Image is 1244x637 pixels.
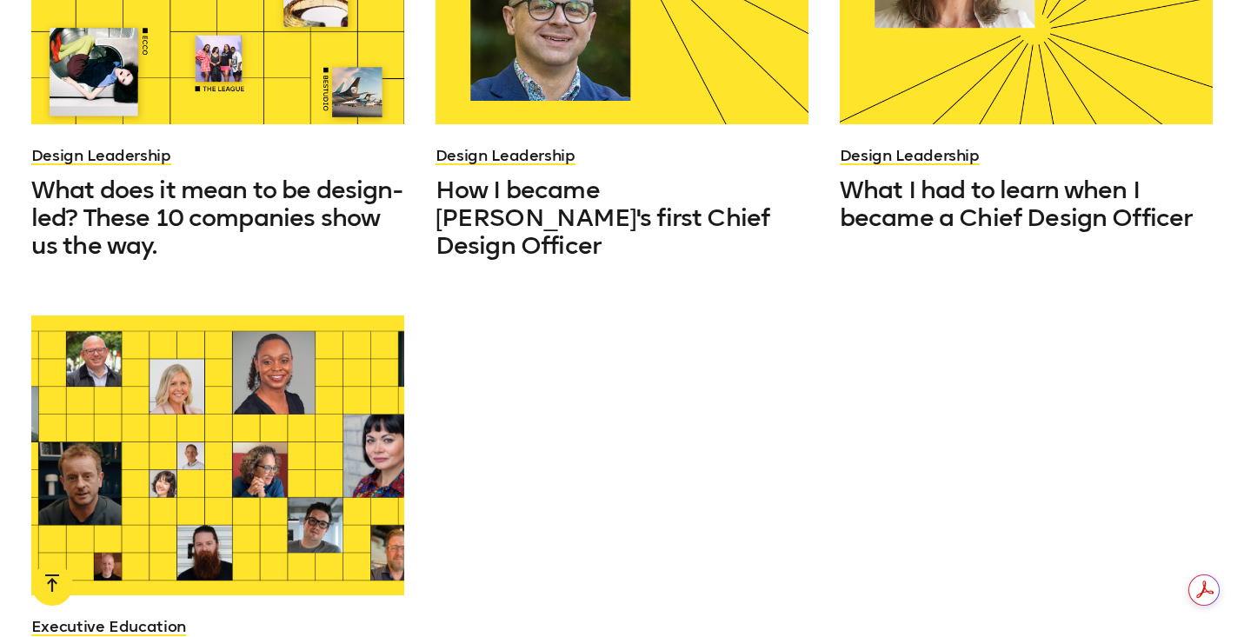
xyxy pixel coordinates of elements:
a: What I had to learn when I became a Chief Design Officer [840,176,1213,232]
a: What does it mean to be design-led? These 10 companies show us the way. [31,176,404,260]
a: Design Leadership [31,146,171,165]
a: Design Leadership [436,146,575,165]
a: Executive Education [31,617,186,636]
span: What I had to learn when I became a Chief Design Officer [840,176,1193,232]
a: How I became [PERSON_NAME]'s first Chief Design Officer [436,176,808,260]
a: Design Leadership [840,146,980,165]
span: What does it mean to be design-led? These 10 companies show us the way. [31,176,402,260]
span: How I became [PERSON_NAME]'s first Chief Design Officer [436,176,769,260]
